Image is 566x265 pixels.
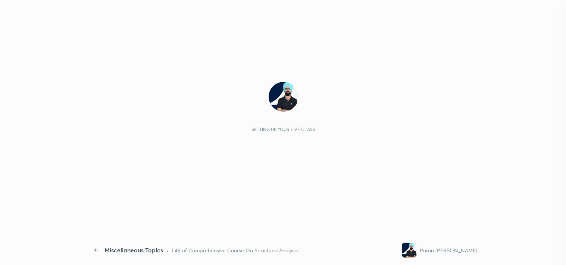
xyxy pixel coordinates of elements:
[104,246,163,255] div: Miscellaneous Topics
[251,127,315,132] div: Setting up your live class
[166,246,169,254] div: •
[420,246,477,254] div: Paran [PERSON_NAME]
[269,82,298,112] img: bb0fa125db344831bf5d12566d8c4e6c.jpg
[172,246,298,254] div: L48 of Comprehensive Course On Structural Analysis
[402,243,417,258] img: bb0fa125db344831bf5d12566d8c4e6c.jpg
